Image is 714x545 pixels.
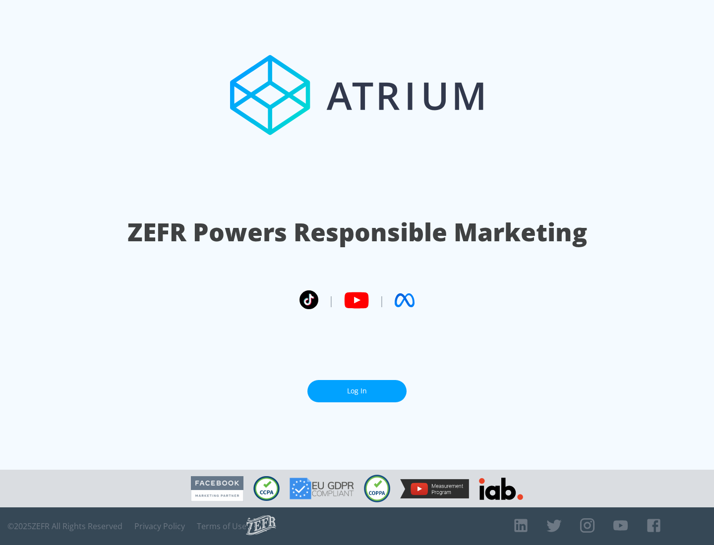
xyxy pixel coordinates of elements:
img: Facebook Marketing Partner [191,476,243,501]
a: Log In [307,380,407,402]
span: © 2025 ZEFR All Rights Reserved [7,521,122,531]
a: Privacy Policy [134,521,185,531]
span: | [379,293,385,308]
a: Terms of Use [197,521,246,531]
span: | [328,293,334,308]
img: CCPA Compliant [253,476,280,501]
h1: ZEFR Powers Responsible Marketing [127,215,587,249]
img: COPPA Compliant [364,475,390,502]
img: YouTube Measurement Program [400,479,469,498]
img: IAB [479,478,523,500]
img: GDPR Compliant [290,478,354,499]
